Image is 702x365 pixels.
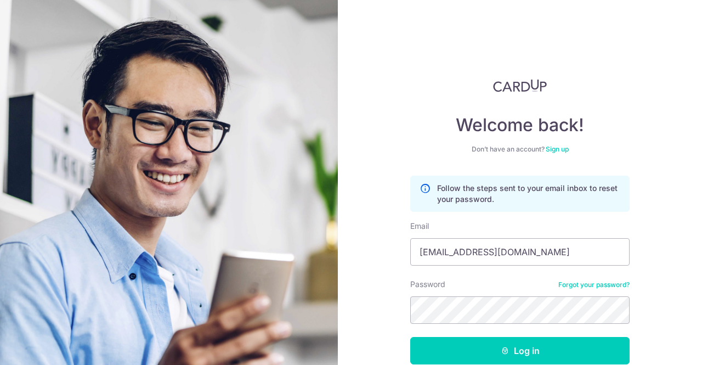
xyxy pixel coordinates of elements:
[410,337,630,364] button: Log in
[558,280,630,289] a: Forgot your password?
[546,145,569,153] a: Sign up
[410,114,630,136] h4: Welcome back!
[410,221,429,232] label: Email
[437,183,620,205] p: Follow the steps sent to your email inbox to reset your password.
[410,145,630,154] div: Don’t have an account?
[410,238,630,266] input: Enter your Email
[493,79,547,92] img: CardUp Logo
[410,279,445,290] label: Password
